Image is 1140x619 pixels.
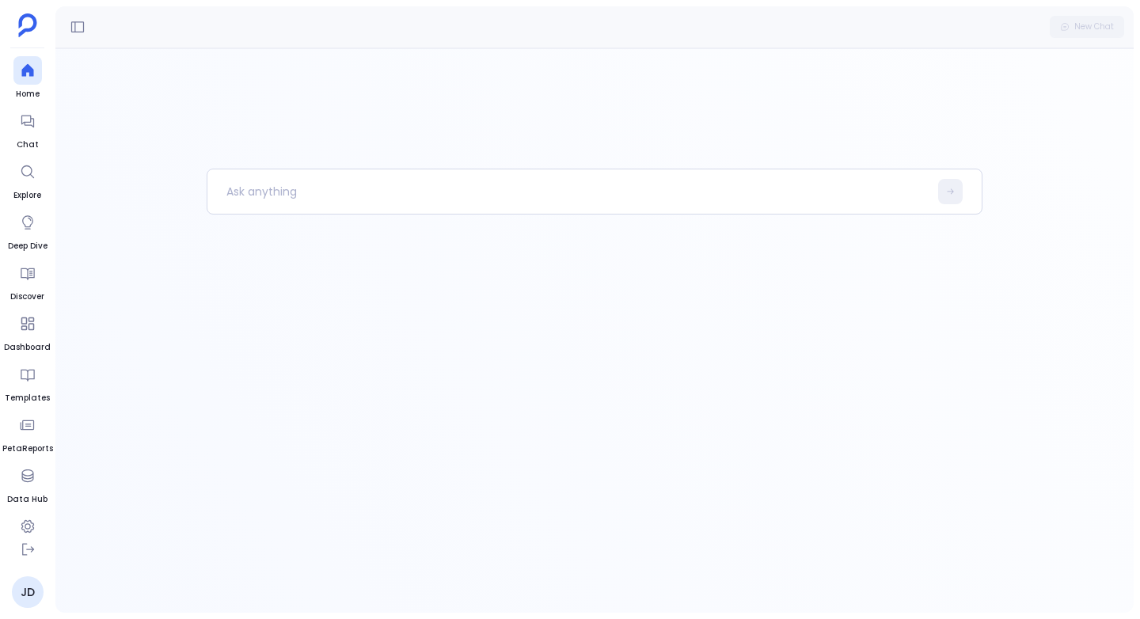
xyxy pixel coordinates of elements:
a: JD [12,576,44,608]
a: Templates [5,360,50,404]
a: Explore [13,158,42,202]
img: petavue logo [18,13,37,37]
span: Templates [5,392,50,404]
span: Data Hub [7,493,47,506]
span: Deep Dive [8,240,47,253]
a: Settings [9,512,46,556]
a: PetaReports [2,411,53,455]
a: Home [13,56,42,101]
span: Home [13,88,42,101]
a: Chat [13,107,42,151]
span: Discover [10,291,44,303]
a: Dashboard [4,309,51,354]
span: PetaReports [2,442,53,455]
a: Data Hub [7,461,47,506]
a: Deep Dive [8,208,47,253]
span: Explore [13,189,42,202]
a: Discover [10,259,44,303]
span: Dashboard [4,341,51,354]
span: Chat [13,139,42,151]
